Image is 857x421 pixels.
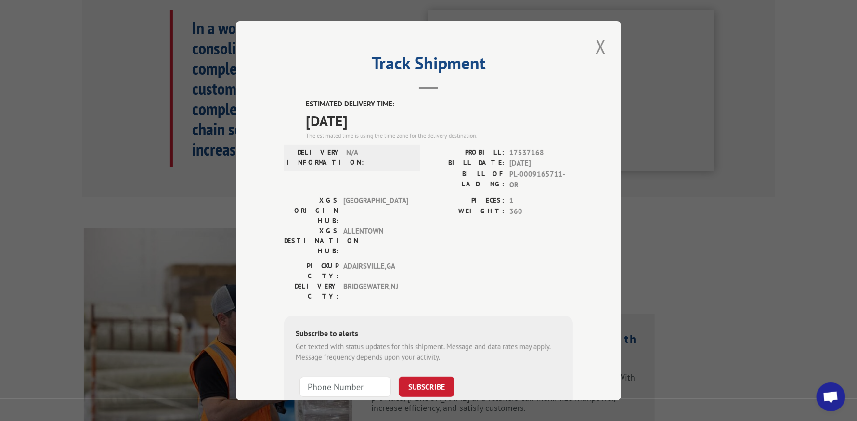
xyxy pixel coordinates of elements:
[287,147,341,167] label: DELIVERY INFORMATION:
[284,195,338,225] label: XGS ORIGIN HUB:
[299,376,391,396] input: Phone Number
[428,206,505,217] label: WEIGHT:
[343,195,408,225] span: [GEOGRAPHIC_DATA]
[284,56,573,75] h2: Track Shipment
[306,131,573,140] div: The estimated time is using the time zone for the delivery destination.
[509,195,573,206] span: 1
[343,281,408,301] span: BRIDGEWATER , NJ
[284,225,338,256] label: XGS DESTINATION HUB:
[509,169,573,190] span: PL-0009165711-OR
[284,261,338,281] label: PICKUP CITY:
[343,225,408,256] span: ALLENTOWN
[343,261,408,281] span: ADAIRSVILLE , GA
[509,158,573,169] span: [DATE]
[593,33,609,60] button: Close modal
[817,382,845,411] a: Open chat
[509,206,573,217] span: 360
[306,99,573,110] label: ESTIMATED DELIVERY TIME:
[428,147,505,158] label: PROBILL:
[428,158,505,169] label: BILL DATE:
[509,147,573,158] span: 17537168
[399,376,454,396] button: SUBSCRIBE
[296,327,561,341] div: Subscribe to alerts
[346,147,411,167] span: N/A
[306,109,573,131] span: [DATE]
[428,195,505,206] label: PIECES:
[296,341,561,363] div: Get texted with status updates for this shipment. Message and data rates may apply. Message frequ...
[428,169,505,190] label: BILL OF LADING:
[284,281,338,301] label: DELIVERY CITY:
